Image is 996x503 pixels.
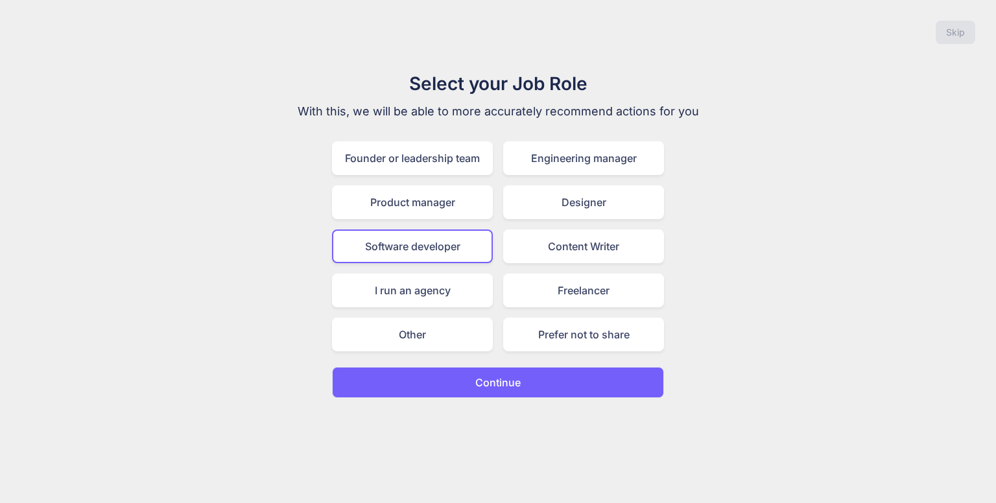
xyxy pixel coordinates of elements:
[503,274,664,307] div: Freelancer
[280,70,716,97] h1: Select your Job Role
[503,318,664,351] div: Prefer not to share
[280,102,716,121] p: With this, we will be able to more accurately recommend actions for you
[503,141,664,175] div: Engineering manager
[503,229,664,263] div: Content Writer
[936,21,975,44] button: Skip
[332,367,664,398] button: Continue
[475,375,521,390] p: Continue
[332,185,493,219] div: Product manager
[332,141,493,175] div: Founder or leadership team
[332,274,493,307] div: I run an agency
[332,318,493,351] div: Other
[503,185,664,219] div: Designer
[332,229,493,263] div: Software developer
